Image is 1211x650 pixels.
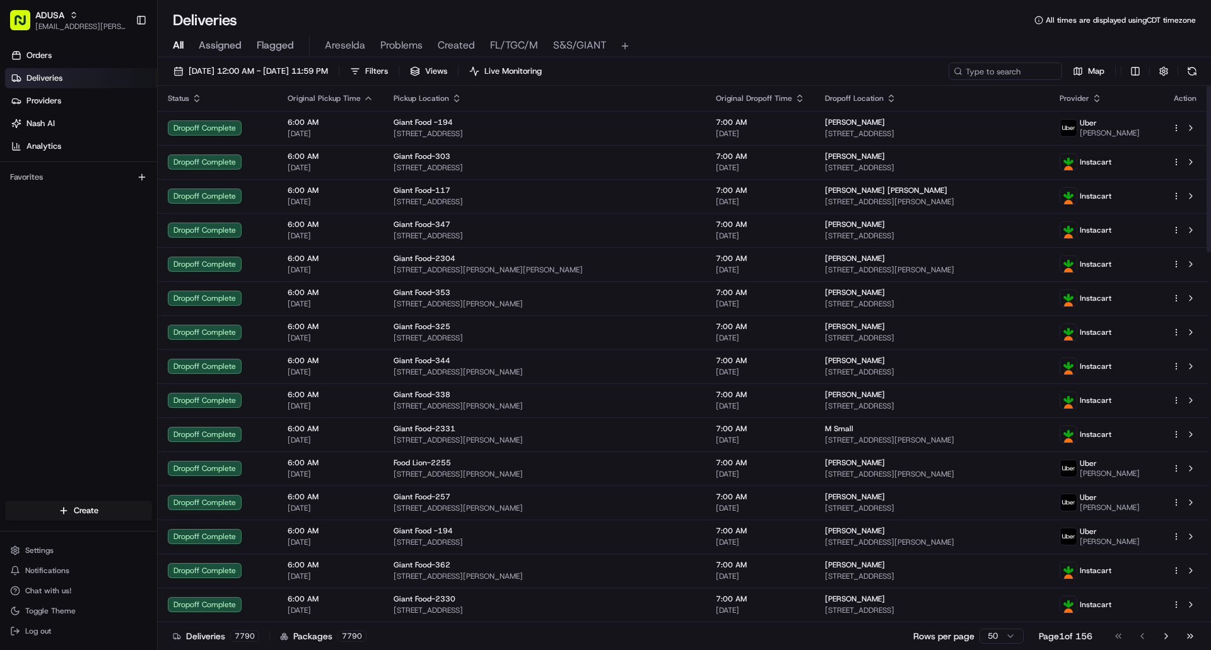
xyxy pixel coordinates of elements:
button: Refresh [1183,62,1201,80]
span: [STREET_ADDRESS] [394,231,696,241]
span: 6:00 AM [288,287,373,298]
img: profile_instacart_ahold_partner.png [1060,256,1077,272]
span: Original Pickup Time [288,93,361,103]
span: Uber [1080,458,1097,468]
span: Assigned [199,38,242,53]
span: Chat with us! [25,586,71,596]
img: profile_instacart_ahold_partner.png [1060,426,1077,443]
img: profile_instacart_ahold_partner.png [1060,324,1077,340]
span: [STREET_ADDRESS] [825,571,1039,581]
input: Type to search [949,62,1062,80]
button: Map [1067,62,1110,80]
span: [PERSON_NAME] [1080,128,1140,138]
span: Giant Food-347 [394,219,450,229]
a: Nash AI [5,113,157,134]
span: Deliveries [26,73,62,84]
span: [PERSON_NAME] [1080,468,1140,479]
span: Giant Food -194 [394,526,453,536]
span: [STREET_ADDRESS] [394,605,696,615]
div: 7790 [337,630,366,642]
span: 7:00 AM [716,492,805,502]
span: Instacart [1080,600,1111,610]
span: [DATE] [288,367,373,377]
span: [DATE] [288,571,373,581]
a: Providers [5,91,157,111]
span: [PERSON_NAME] [825,458,885,468]
span: Giant Food-344 [394,356,450,366]
span: Status [168,93,189,103]
span: Instacart [1080,157,1111,167]
img: profile_uber_ahold_partner.png [1060,494,1077,511]
span: Problems [380,38,423,53]
span: [PERSON_NAME] [1080,537,1140,547]
span: [STREET_ADDRESS] [825,129,1039,139]
span: Created [438,38,475,53]
div: Action [1172,93,1198,103]
span: [DATE] [716,163,805,173]
button: Notifications [5,562,152,579]
span: 7:00 AM [716,458,805,468]
span: 6:00 AM [288,594,373,604]
img: profile_uber_ahold_partner.png [1060,460,1077,477]
span: Giant Food-257 [394,492,450,502]
span: [STREET_ADDRESS][PERSON_NAME][PERSON_NAME] [394,265,696,275]
span: [DATE] [288,231,373,241]
span: Live Monitoring [484,66,542,77]
span: [STREET_ADDRESS][PERSON_NAME] [825,435,1039,445]
img: profile_instacart_ahold_partner.png [1060,562,1077,579]
span: [STREET_ADDRESS][PERSON_NAME] [394,435,696,445]
span: Settings [25,545,54,555]
span: [DATE] [716,605,805,615]
button: Settings [5,542,152,559]
span: Original Dropoff Time [716,93,792,103]
span: 7:00 AM [716,287,805,298]
span: Instacart [1080,259,1111,269]
span: [DATE] [716,231,805,241]
span: Views [425,66,447,77]
span: [STREET_ADDRESS][PERSON_NAME] [825,265,1039,275]
span: [DATE] [288,299,373,309]
span: Dropoff Location [825,93,884,103]
span: [DATE] [716,503,805,513]
span: [STREET_ADDRESS] [825,503,1039,513]
button: Toggle Theme [5,602,152,620]
span: 6:00 AM [288,219,373,229]
span: [EMAIL_ADDRESS][PERSON_NAME][DOMAIN_NAME] [35,21,126,32]
span: [DATE] [716,129,805,139]
span: [STREET_ADDRESS] [825,605,1039,615]
span: Map [1088,66,1104,77]
div: 7790 [230,630,259,642]
span: Giant Food-362 [394,560,450,570]
span: [STREET_ADDRESS] [825,401,1039,411]
span: [STREET_ADDRESS][PERSON_NAME] [825,469,1039,479]
img: profile_instacart_ahold_partner.png [1060,290,1077,306]
span: 7:00 AM [716,560,805,570]
span: Giant Food-2304 [394,253,455,264]
span: [STREET_ADDRESS] [825,333,1039,343]
span: 6:00 AM [288,424,373,434]
span: Giant Food -194 [394,117,453,127]
span: 6:00 AM [288,526,373,536]
span: Orders [26,50,52,61]
span: 7:00 AM [716,253,805,264]
span: Instacart [1080,293,1111,303]
span: Instacart [1080,566,1111,576]
span: [PERSON_NAME] [1080,502,1140,513]
button: Filters [344,62,394,80]
span: [DATE] [716,265,805,275]
span: Instacart [1080,429,1111,439]
button: ADUSA[EMAIL_ADDRESS][PERSON_NAME][DOMAIN_NAME] [5,5,131,35]
span: Provider [1060,93,1089,103]
span: Instacart [1080,225,1111,235]
span: [PERSON_NAME] [825,526,885,536]
span: [STREET_ADDRESS] [394,197,696,207]
span: Analytics [26,141,61,152]
span: 6:00 AM [288,117,373,127]
span: [PERSON_NAME] [825,560,885,570]
img: profile_uber_ahold_partner.png [1060,528,1077,545]
span: 7:00 AM [716,526,805,536]
img: profile_instacart_ahold_partner.png [1060,222,1077,238]
span: 6:00 AM [288,390,373,400]
span: 6:00 AM [288,253,373,264]
span: [DATE] [288,129,373,139]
